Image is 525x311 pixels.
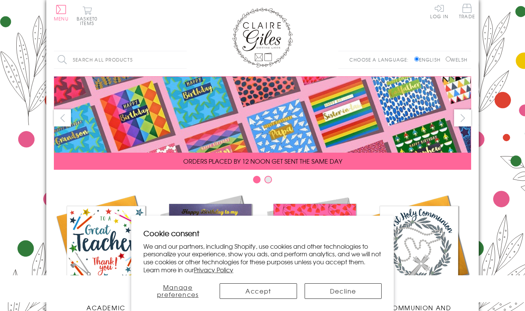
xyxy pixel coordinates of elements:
p: We and our partners, including Shopify, use cookies and other technologies to personalize your ex... [143,242,382,274]
h2: Cookie consent [143,228,382,238]
input: English [414,57,419,62]
input: Welsh [446,57,451,62]
img: Claire Giles Greetings Cards [232,8,293,68]
button: next [454,109,471,126]
input: Search [179,51,187,68]
label: English [414,56,444,63]
div: Carousel Pagination [54,175,471,187]
a: Trade [459,4,475,20]
button: Carousel Page 1 (Current Slide) [253,176,261,183]
button: Accept [220,283,297,299]
a: Privacy Policy [194,265,233,274]
input: Search all products [54,51,187,68]
span: Trade [459,4,475,19]
a: Log In [430,4,448,19]
button: Menu [54,5,69,21]
button: Manage preferences [143,283,212,299]
button: Decline [305,283,382,299]
button: Carousel Page 2 [264,176,272,183]
span: ORDERS PLACED BY 12 NOON GET SENT THE SAME DAY [183,156,342,166]
button: Basket0 items [77,6,97,25]
button: prev [54,109,71,126]
label: Welsh [446,56,467,63]
span: Menu [54,15,69,22]
p: Choose a language: [349,56,413,63]
span: Manage preferences [157,283,199,299]
span: 0 items [80,15,97,27]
